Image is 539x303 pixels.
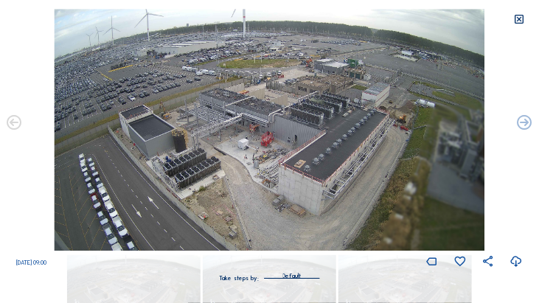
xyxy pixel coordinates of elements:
div: Default [283,269,302,282]
i: Forward [5,115,23,133]
i: Back [516,115,534,133]
span: [DATE] 09:00 [16,259,46,266]
img: Image [54,9,485,251]
div: Default [265,269,320,278]
div: Take steps by: [220,275,260,281]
